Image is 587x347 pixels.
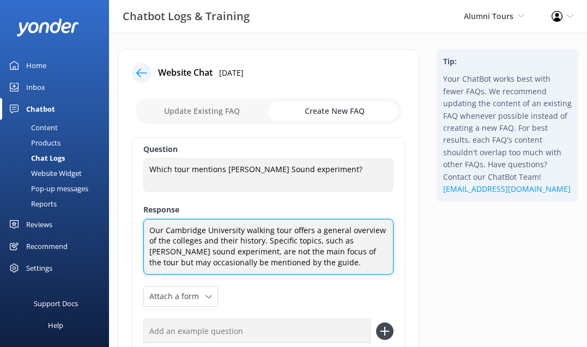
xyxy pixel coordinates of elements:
[143,143,394,155] label: Question
[443,73,572,195] p: Your ChatBot works best with fewer FAQs. We recommend updating the content of an existing FAQ whe...
[7,150,109,166] a: Chat Logs
[26,257,52,279] div: Settings
[7,166,109,181] a: Website Widget
[143,219,394,275] textarea: Our Cambridge University walking tour offers a general overview of the colleges and their history...
[443,184,571,194] a: [EMAIL_ADDRESS][DOMAIN_NAME]
[7,166,82,181] div: Website Widget
[464,11,513,21] span: Alumni Tours
[143,204,394,216] label: Response
[7,135,60,150] div: Products
[219,67,244,79] p: [DATE]
[26,54,46,76] div: Home
[143,158,394,192] textarea: Which tour mentions [PERSON_NAME] Sound experiment?
[123,8,250,25] h3: Chatbot Logs & Training
[16,19,79,36] img: yonder-white-logo.png
[26,76,45,98] div: Inbox
[48,314,63,336] div: Help
[26,98,55,120] div: Chatbot
[158,66,213,80] h4: Website Chat
[7,196,57,211] div: Reports
[7,150,65,166] div: Chat Logs
[7,120,109,135] a: Content
[143,319,371,343] input: Add an example question
[443,56,572,68] h4: Tip:
[26,214,52,235] div: Reviews
[7,181,88,196] div: Pop-up messages
[7,181,109,196] a: Pop-up messages
[7,120,58,135] div: Content
[34,293,78,314] div: Support Docs
[149,290,205,302] span: Attach a form
[7,196,109,211] a: Reports
[26,235,68,257] div: Recommend
[7,135,109,150] a: Products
